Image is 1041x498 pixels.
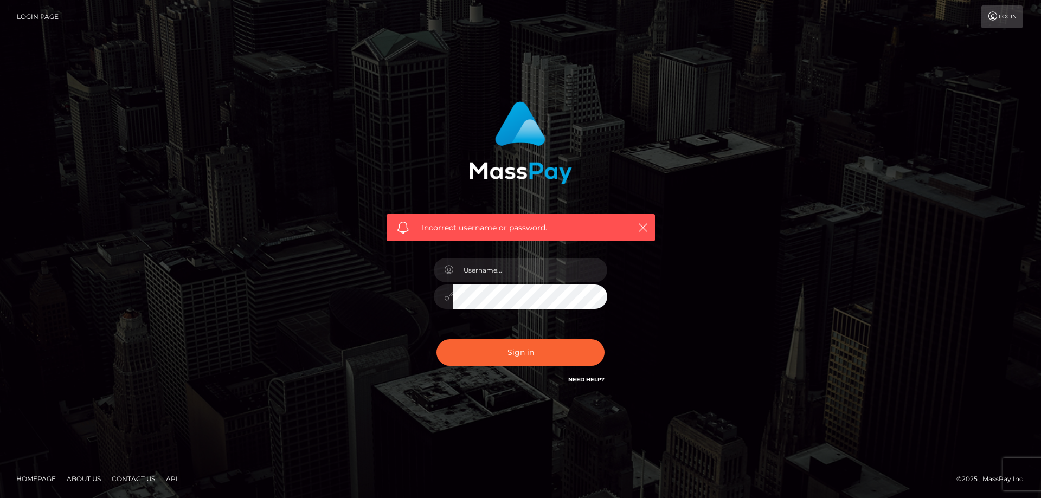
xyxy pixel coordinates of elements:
[568,376,605,383] a: Need Help?
[956,473,1033,485] div: © 2025 , MassPay Inc.
[62,470,105,487] a: About Us
[162,470,182,487] a: API
[422,222,620,234] span: Incorrect username or password.
[12,470,60,487] a: Homepage
[17,5,59,28] a: Login Page
[107,470,159,487] a: Contact Us
[469,101,572,184] img: MassPay Login
[981,5,1023,28] a: Login
[453,258,607,282] input: Username...
[436,339,605,366] button: Sign in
